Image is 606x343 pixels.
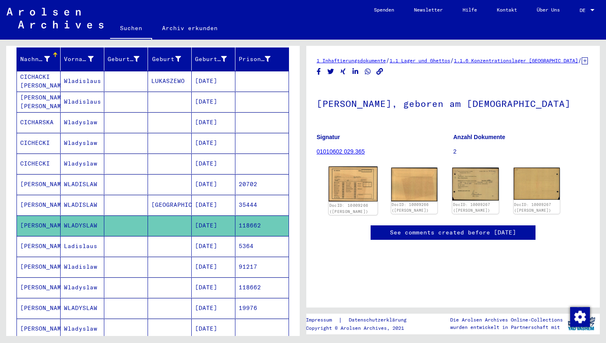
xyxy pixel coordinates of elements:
mat-cell: WLADISLAW [61,195,104,215]
div: Geburtsdatum [195,52,237,66]
mat-cell: [DATE] [192,71,235,91]
mat-cell: [DATE] [192,154,235,174]
mat-cell: CICHECKI [17,154,61,174]
a: 1.1 Lager und Ghettos [390,57,450,64]
mat-header-cell: Geburtsdatum [192,47,235,71]
span: / [450,57,454,64]
mat-cell: Wladyslaw [61,319,104,339]
mat-cell: [DATE] [192,195,235,215]
a: 01010602 029.365 [317,148,365,155]
mat-cell: WLADISLAW [61,174,104,194]
div: Vorname [64,52,104,66]
mat-cell: Wladyslaw [61,154,104,174]
mat-cell: 91217 [235,257,289,277]
a: DocID: 10009267 ([PERSON_NAME]) [514,202,551,213]
mat-cell: Wladyslaw [61,277,104,298]
mat-cell: 20702 [235,174,289,194]
img: 001.jpg [329,166,377,201]
a: DocID: 10009266 ([PERSON_NAME]) [329,203,369,214]
button: Share on WhatsApp [364,66,372,77]
div: Prisoner # [239,52,281,66]
mat-cell: 5364 [235,236,289,256]
mat-cell: [PERSON_NAME] [17,215,61,236]
mat-cell: [DATE] [192,215,235,236]
div: Nachname [20,55,50,64]
mat-cell: [DATE] [192,319,235,339]
div: Geburt‏ [151,55,181,64]
mat-cell: [PERSON_NAME] [17,319,61,339]
mat-cell: Wladislaw [61,257,104,277]
img: yv_logo.png [566,313,597,334]
button: Share on Facebook [315,66,323,77]
mat-cell: LUKASZEWO [148,71,192,91]
div: Vorname [64,55,94,64]
mat-header-cell: Geburtsname [104,47,148,71]
mat-cell: Ladislaus [61,236,104,256]
mat-cell: 35444 [235,195,289,215]
mat-cell: 118662 [235,277,289,298]
mat-cell: [PERSON_NAME] [17,195,61,215]
mat-cell: [DATE] [192,257,235,277]
mat-cell: [PERSON_NAME] [17,236,61,256]
mat-header-cell: Prisoner # [235,47,289,71]
mat-cell: [DATE] [192,277,235,298]
mat-cell: [PERSON_NAME] [PERSON_NAME] [17,92,61,112]
button: Share on Xing [339,66,348,77]
img: 002.jpg [514,168,560,200]
mat-header-cell: Nachname [17,47,61,71]
h1: [PERSON_NAME], geboren am [DEMOGRAPHIC_DATA] [317,85,590,121]
a: 1 Inhaftierungsdokumente [317,57,386,64]
mat-header-cell: Geburt‏ [148,47,192,71]
a: Suchen [110,18,152,40]
mat-cell: WLADYSLAW [61,298,104,318]
mat-cell: [PERSON_NAME] [17,298,61,318]
b: Anzahl Dokumente [453,134,505,140]
div: | [306,316,416,324]
mat-cell: [PERSON_NAME] [17,257,61,277]
mat-cell: [DATE] [192,112,235,132]
mat-cell: Wladislaus [61,71,104,91]
mat-cell: [DATE] [192,298,235,318]
a: See comments created before [DATE] [390,228,516,237]
img: 002.jpg [391,168,438,201]
img: 001.jpg [452,168,499,201]
mat-cell: Wladyslaw [61,133,104,153]
b: Signatur [317,134,340,140]
a: Impressum [306,316,338,324]
mat-cell: 19976 [235,298,289,318]
a: Datenschutzerklärung [342,316,416,324]
p: 2 [453,147,590,156]
a: Archiv erkunden [152,18,228,38]
mat-cell: [DATE] [192,174,235,194]
mat-header-cell: Vorname [61,47,104,71]
button: Copy link [376,66,384,77]
mat-cell: [DATE] [192,92,235,112]
mat-cell: Wladyslaw [61,112,104,132]
mat-cell: 118662 [235,215,289,236]
mat-cell: [PERSON_NAME] [17,277,61,298]
div: Nachname [20,52,60,66]
p: Die Arolsen Archives Online-Collections [450,316,563,324]
a: DocID: 10009266 ([PERSON_NAME]) [392,202,429,213]
div: Geburtsdatum [195,55,227,64]
button: Share on LinkedIn [351,66,360,77]
span: / [578,57,582,64]
div: Geburt‏ [151,52,191,66]
div: Prisoner # [239,55,270,64]
mat-cell: [GEOGRAPHIC_DATA] [148,195,192,215]
span: DE [580,7,589,13]
button: Share on Twitter [326,66,335,77]
mat-cell: Wladislaus [61,92,104,112]
p: Copyright © Arolsen Archives, 2021 [306,324,416,332]
mat-cell: [DATE] [192,236,235,256]
div: Geburtsname [108,52,150,66]
mat-cell: WLADYSLAW [61,215,104,236]
mat-cell: CICHECKI [17,133,61,153]
a: DocID: 10009267 ([PERSON_NAME]) [453,202,490,213]
mat-cell: [DATE] [192,133,235,153]
mat-cell: [PERSON_NAME] [17,174,61,194]
a: 1.1.6 Konzentrationslager [GEOGRAPHIC_DATA] [454,57,578,64]
div: Geburtsname [108,55,139,64]
img: Zustimmung ändern [570,307,590,327]
mat-cell: CICHACKI [PERSON_NAME] [17,71,61,91]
